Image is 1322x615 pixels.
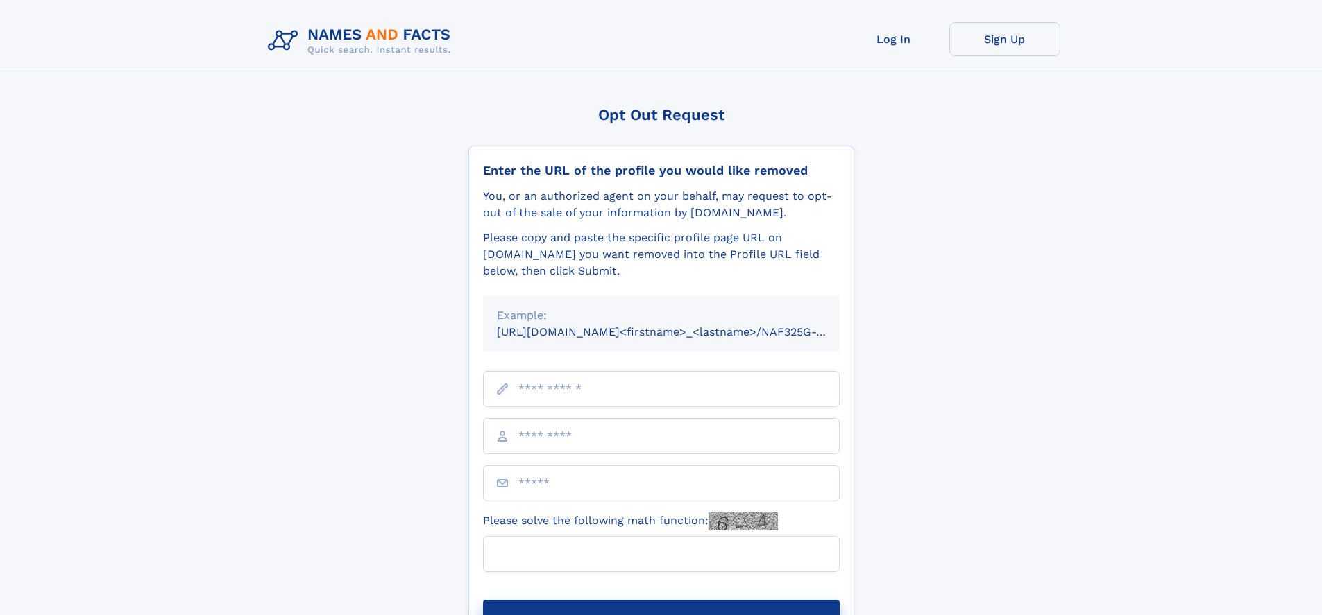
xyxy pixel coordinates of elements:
[483,512,778,530] label: Please solve the following math function:
[483,163,840,178] div: Enter the URL of the profile you would like removed
[468,106,854,123] div: Opt Out Request
[262,22,462,60] img: Logo Names and Facts
[949,22,1060,56] a: Sign Up
[483,188,840,221] div: You, or an authorized agent on your behalf, may request to opt-out of the sale of your informatio...
[483,229,840,279] div: Please copy and paste the specific profile page URL on [DOMAIN_NAME] you want removed into the Pr...
[838,22,949,56] a: Log In
[497,307,826,324] div: Example:
[497,325,866,338] small: [URL][DOMAIN_NAME]<firstname>_<lastname>/NAF325G-xxxxxxxx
